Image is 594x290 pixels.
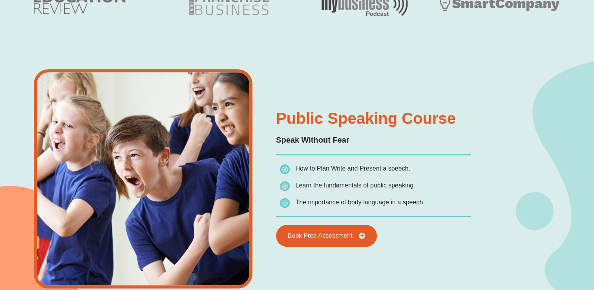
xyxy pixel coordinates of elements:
span: How to Plan Write and Present a speech. [295,165,410,172]
span: Book Free Assessment [288,233,353,239]
img: icon-list.png [280,198,290,208]
iframe: Chat Widget [555,252,594,290]
img: icon-list.png [280,181,290,191]
span: Learn the fundamentals of public speaking [295,182,413,189]
h3: Public speaking course [276,110,471,126]
img: icon-list.png [280,164,290,174]
span: The importance of body language in a speech. [295,199,424,206]
h4: Speak Without Fear [276,134,471,146]
a: Book Free Assessment [276,225,377,247]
